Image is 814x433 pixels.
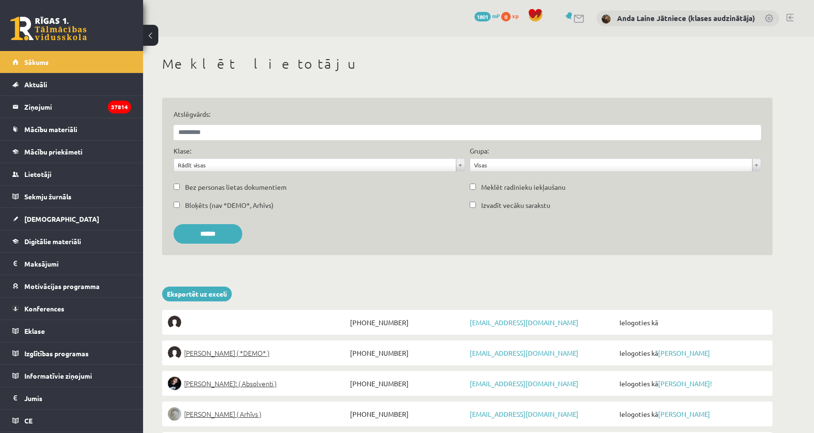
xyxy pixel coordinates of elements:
[168,346,181,360] img: Elīna Elizabete Ancveriņa
[470,349,578,357] a: [EMAIL_ADDRESS][DOMAIN_NAME]
[168,407,181,421] img: Lelde Braune
[481,182,566,192] label: Meklēt radinieku iekļaušanu
[24,170,52,178] span: Lietotāji
[184,377,277,390] span: [PERSON_NAME]! ( Absolventi )
[617,13,755,23] a: Anda Laine Jātniece (klases audzinātāja)
[470,410,578,418] a: [EMAIL_ADDRESS][DOMAIN_NAME]
[474,12,491,21] span: 1801
[348,377,467,390] span: [PHONE_NUMBER]
[470,159,761,171] a: Visas
[12,118,131,140] a: Mācību materiāli
[470,379,578,388] a: [EMAIL_ADDRESS][DOMAIN_NAME]
[24,327,45,335] span: Eklase
[501,12,523,20] a: 0 xp
[492,12,500,20] span: mP
[174,159,464,171] a: Rādīt visas
[512,12,518,20] span: xp
[162,56,773,72] h1: Meklēt lietotāju
[184,407,261,421] span: [PERSON_NAME] ( Arhīvs )
[24,282,100,290] span: Motivācijas programma
[24,394,42,402] span: Jumis
[162,287,232,301] a: Eksportēt uz exceli
[658,379,712,388] a: [PERSON_NAME]!
[658,410,710,418] a: [PERSON_NAME]
[12,230,131,252] a: Digitālie materiāli
[12,410,131,432] a: CE
[108,101,131,113] i: 37814
[12,253,131,275] a: Maksājumi
[24,416,32,425] span: CE
[12,320,131,342] a: Eklase
[168,377,181,390] img: Sofija Anrio-Karlauska!
[474,12,500,20] a: 1801 mP
[12,365,131,387] a: Informatīvie ziņojumi
[12,275,131,297] a: Motivācijas programma
[24,215,99,223] span: [DEMOGRAPHIC_DATA]
[184,346,269,360] span: [PERSON_NAME] ( *DEMO* )
[24,96,131,118] legend: Ziņojumi
[12,387,131,409] a: Jumis
[24,58,49,66] span: Sākums
[12,96,131,118] a: Ziņojumi37814
[501,12,511,21] span: 0
[24,253,131,275] legend: Maksājumi
[168,407,348,421] a: [PERSON_NAME] ( Arhīvs )
[174,146,191,156] label: Klase:
[601,14,611,24] img: Anda Laine Jātniece (klases audzinātāja)
[617,377,767,390] span: Ielogoties kā
[174,109,761,119] label: Atslēgvārds:
[617,346,767,360] span: Ielogoties kā
[348,407,467,421] span: [PHONE_NUMBER]
[185,182,287,192] label: Bez personas lietas dokumentiem
[12,208,131,230] a: [DEMOGRAPHIC_DATA]
[24,237,81,246] span: Digitālie materiāli
[12,342,131,364] a: Izglītības programas
[12,298,131,320] a: Konferences
[12,163,131,185] a: Lietotāji
[24,125,77,134] span: Mācību materiāli
[24,349,89,358] span: Izglītības programas
[12,186,131,207] a: Sekmju žurnāls
[617,407,767,421] span: Ielogoties kā
[617,316,767,329] span: Ielogoties kā
[24,192,72,201] span: Sekmju žurnāls
[470,146,489,156] label: Grupa:
[185,200,274,210] label: Bloķēts (nav *DEMO*, Arhīvs)
[24,80,47,89] span: Aktuāli
[348,316,467,329] span: [PHONE_NUMBER]
[481,200,550,210] label: Izvadīt vecāku sarakstu
[24,371,92,380] span: Informatīvie ziņojumi
[12,141,131,163] a: Mācību priekšmeti
[658,349,710,357] a: [PERSON_NAME]
[168,377,348,390] a: [PERSON_NAME]! ( Absolventi )
[470,318,578,327] a: [EMAIL_ADDRESS][DOMAIN_NAME]
[12,51,131,73] a: Sākums
[24,147,82,156] span: Mācību priekšmeti
[168,346,348,360] a: [PERSON_NAME] ( *DEMO* )
[348,346,467,360] span: [PHONE_NUMBER]
[474,159,748,171] span: Visas
[178,159,452,171] span: Rādīt visas
[12,73,131,95] a: Aktuāli
[24,304,64,313] span: Konferences
[10,17,87,41] a: Rīgas 1. Tālmācības vidusskola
